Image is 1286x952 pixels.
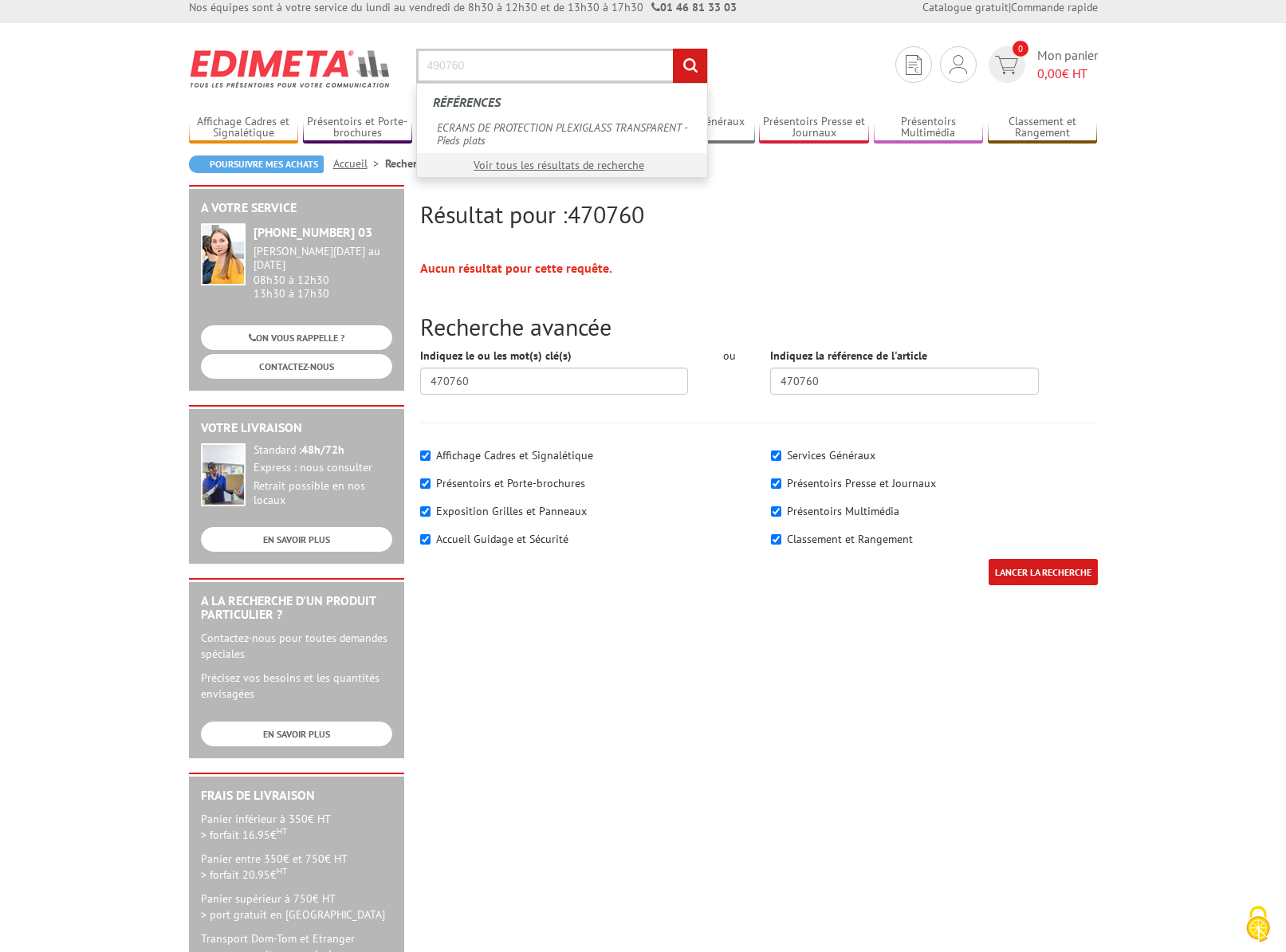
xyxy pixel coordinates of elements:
sup: HT [277,825,287,836]
span: > forfait 20.95€ [201,867,287,882]
strong: [PHONE_NUMBER] 03 [254,224,372,240]
label: Indiquez la référence de l'article [770,348,927,364]
span: Références [433,94,501,110]
strong: Aucun résultat pour cette requête. [420,260,612,276]
a: Classement et Rangement [988,115,1098,141]
div: Rechercher un produit ou une référence... [416,83,708,178]
span: Mon panier [1037,46,1098,83]
img: devis rapide [950,55,967,74]
p: Panier inférieur à 350€ HT [201,811,392,843]
a: Accueil [333,156,385,171]
a: devis rapide 0 Mon panier 0,00€ HT [985,46,1098,83]
div: Express : nous consulter [254,461,392,475]
sup: HT [277,865,287,876]
img: widget-service.jpg [201,223,246,285]
a: ECRANS DE PROTECTION PLEXIGLASS TRANSPARENT - Pieds plats [429,116,695,152]
input: Affichage Cadres et Signalétique [420,450,431,461]
img: widget-livraison.jpg [201,443,246,506]
img: Cookies (fenêtre modale) [1238,904,1278,944]
input: Services Généraux [771,450,781,461]
img: Edimeta [189,39,392,98]
li: Recherche avancée [385,155,476,171]
a: EN SAVOIR PLUS [201,527,392,552]
img: devis rapide [906,55,922,75]
p: Panier supérieur à 750€ HT [201,891,392,922]
h2: Votre livraison [201,421,392,435]
input: Présentoirs Presse et Journaux [771,478,781,489]
h2: A votre service [201,201,392,215]
p: Contactez-nous pour toutes demandes spéciales [201,630,392,662]
input: rechercher [673,49,707,83]
input: Exposition Grilles et Panneaux [420,506,431,517]
label: Présentoirs Presse et Journaux [787,476,936,490]
p: Précisez vos besoins et les quantités envisagées [201,670,392,702]
a: CONTACTEZ-NOUS [201,354,392,379]
span: > port gratuit en [GEOGRAPHIC_DATA] [201,907,385,922]
h2: Résultat pour : [420,201,1098,227]
img: devis rapide [995,56,1018,74]
span: > forfait 16.95€ [201,828,287,842]
label: Services Généraux [787,448,875,462]
button: Cookies (fenêtre modale) [1230,898,1286,952]
span: 0,00 [1037,65,1062,81]
div: 08h30 à 12h30 13h30 à 17h30 [254,245,392,300]
input: Présentoirs et Porte-brochures [420,478,431,489]
div: Standard : [254,443,392,458]
p: Panier entre 350€ et 750€ HT [201,851,392,883]
label: Exposition Grilles et Panneaux [436,504,587,518]
h2: Recherche avancée [420,313,1098,340]
input: LANCER LA RECHERCHE [989,559,1098,585]
input: Classement et Rangement [771,534,781,545]
label: Présentoirs Multimédia [787,504,899,518]
h2: A la recherche d'un produit particulier ? [201,594,392,622]
a: ON VOUS RAPPELLE ? [201,325,392,350]
a: Voir tous les résultats de recherche [474,158,644,172]
div: [PERSON_NAME][DATE] au [DATE] [254,245,392,272]
a: EN SAVOIR PLUS [201,722,392,746]
a: Présentoirs Multimédia [874,115,984,141]
div: Retrait possible en nos locaux [254,479,392,508]
label: Affichage Cadres et Signalétique [436,448,593,462]
div: ou [712,348,746,364]
input: Présentoirs Multimédia [771,506,781,517]
a: Poursuivre mes achats [189,155,324,173]
a: Présentoirs Presse et Journaux [759,115,869,141]
h2: Frais de Livraison [201,789,392,803]
label: Accueil Guidage et Sécurité [436,532,568,546]
label: Présentoirs et Porte-brochures [436,476,585,490]
span: 0 [1013,41,1028,57]
a: Présentoirs et Porte-brochures [303,115,413,141]
label: Classement et Rangement [787,532,913,546]
a: Affichage Cadres et Signalétique [189,115,299,141]
span: 470760 [568,199,644,230]
strong: 48h/72h [301,443,344,457]
input: Accueil Guidage et Sécurité [420,534,431,545]
label: Indiquez le ou les mot(s) clé(s) [420,348,572,364]
span: € HT [1037,65,1098,83]
input: Rechercher un produit ou une référence... [416,49,708,83]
